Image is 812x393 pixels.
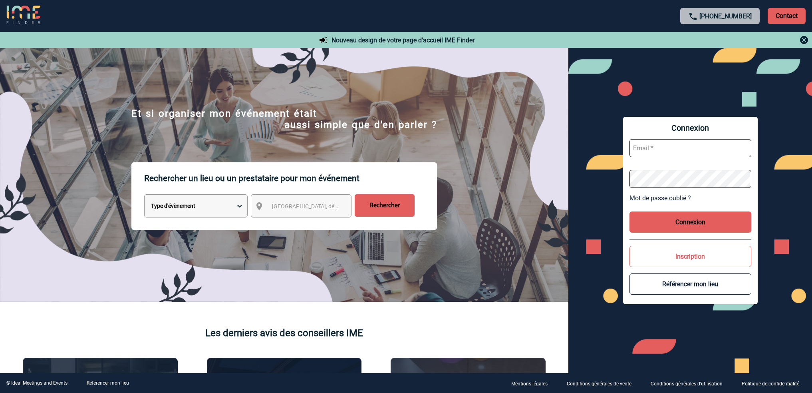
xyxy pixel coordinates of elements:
a: Conditions générales de vente [560,379,644,387]
a: [PHONE_NUMBER] [699,12,752,20]
button: Référencer mon lieu [629,273,751,295]
a: Référencer mon lieu [87,380,129,386]
p: Contact [768,8,806,24]
img: call-24-px.png [688,12,698,21]
input: Email * [629,139,751,157]
a: Mot de passe oublié ? [629,194,751,202]
p: Conditions générales d'utilisation [651,381,723,387]
p: Mentions légales [511,381,548,387]
a: Politique de confidentialité [735,379,812,387]
p: Rechercher un lieu ou un prestataire pour mon événement [144,162,437,194]
p: Politique de confidentialité [742,381,799,387]
p: Conditions générales de vente [567,381,631,387]
button: Connexion [629,211,751,233]
span: [GEOGRAPHIC_DATA], département, région... [272,203,383,209]
button: Inscription [629,246,751,267]
a: Conditions générales d'utilisation [644,379,735,387]
a: Mentions légales [505,379,560,387]
div: © Ideal Meetings and Events [6,380,68,386]
input: Rechercher [355,194,415,217]
span: Connexion [629,123,751,133]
